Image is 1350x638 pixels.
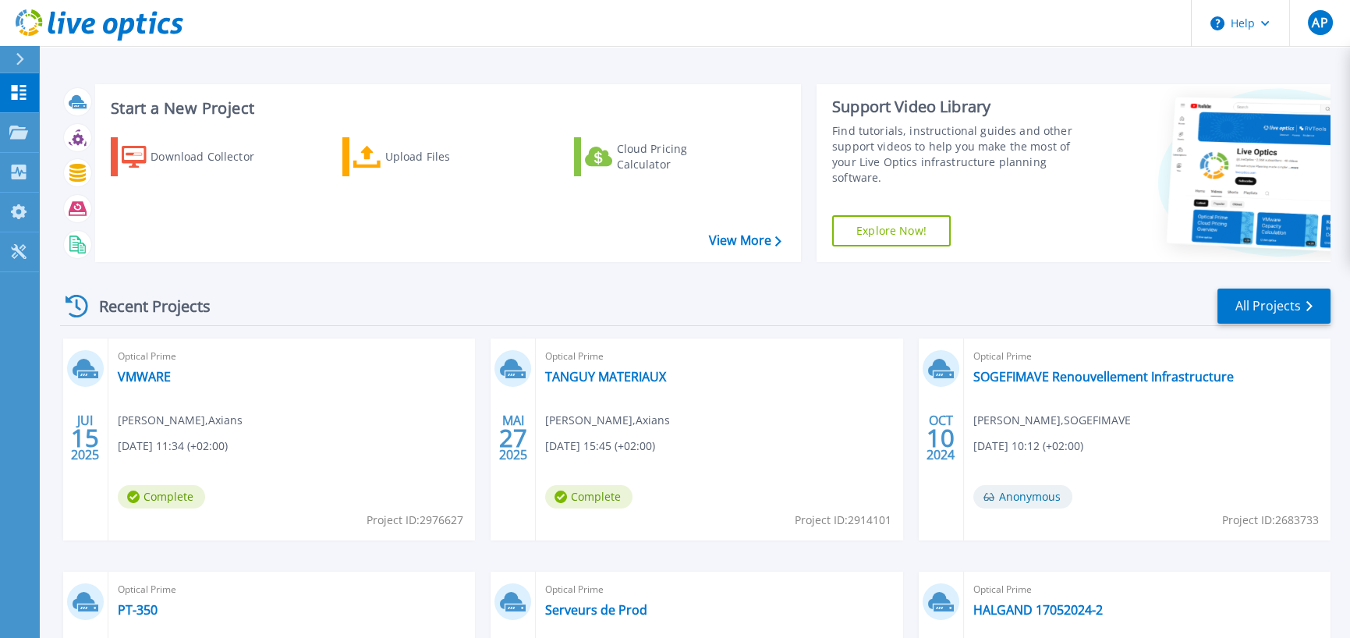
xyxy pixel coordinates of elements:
[545,438,655,455] span: [DATE] 15:45 (+02:00)
[926,409,955,466] div: OCT 2024
[118,369,171,385] a: VMWARE
[118,485,205,509] span: Complete
[118,348,466,365] span: Optical Prime
[1312,16,1327,29] span: AP
[709,233,781,248] a: View More
[118,412,243,429] span: [PERSON_NAME] , Axians
[616,141,741,172] div: Cloud Pricing Calculator
[545,369,666,385] a: TANGUY MATERIAUX
[973,412,1131,429] span: [PERSON_NAME] , SOGEFIMAVE
[342,137,516,176] a: Upload Files
[545,602,647,618] a: Serveurs de Prod
[973,348,1321,365] span: Optical Prime
[118,602,158,618] a: PT-350
[118,438,228,455] span: [DATE] 11:34 (+02:00)
[574,137,748,176] a: Cloud Pricing Calculator
[385,141,510,172] div: Upload Files
[973,485,1072,509] span: Anonymous
[111,137,285,176] a: Download Collector
[151,141,275,172] div: Download Collector
[545,348,893,365] span: Optical Prime
[795,512,891,529] span: Project ID: 2914101
[545,485,632,509] span: Complete
[1222,512,1319,529] span: Project ID: 2683733
[927,431,955,445] span: 10
[832,215,951,246] a: Explore Now!
[71,431,99,445] span: 15
[545,581,893,598] span: Optical Prime
[832,123,1093,186] div: Find tutorials, instructional guides and other support videos to help you make the most of your L...
[111,100,781,117] h3: Start a New Project
[60,287,232,325] div: Recent Projects
[545,412,670,429] span: [PERSON_NAME] , Axians
[832,97,1093,117] div: Support Video Library
[367,512,463,529] span: Project ID: 2976627
[118,581,466,598] span: Optical Prime
[973,602,1103,618] a: HALGAND 17052024-2
[1217,289,1331,324] a: All Projects
[973,581,1321,598] span: Optical Prime
[973,438,1083,455] span: [DATE] 10:12 (+02:00)
[70,409,100,466] div: JUI 2025
[499,431,527,445] span: 27
[973,369,1234,385] a: SOGEFIMAVE Renouvellement Infrastructure
[498,409,528,466] div: MAI 2025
